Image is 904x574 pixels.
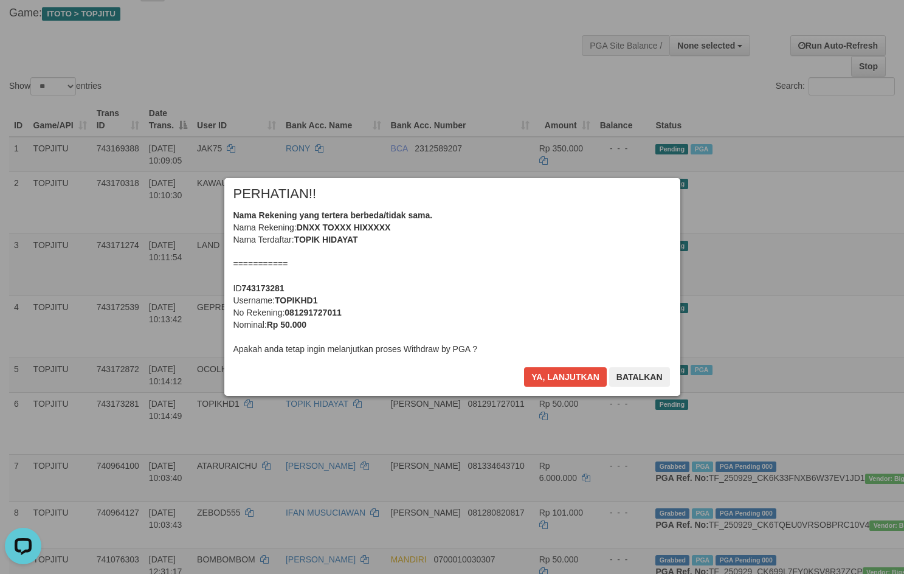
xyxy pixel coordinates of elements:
[233,188,317,200] span: PERHATIAN!!
[297,223,391,232] b: DNXX TOXXX HIXXXXX
[524,367,607,387] button: Ya, lanjutkan
[285,308,341,317] b: 081291727011
[233,210,433,220] b: Nama Rekening yang tertera berbeda/tidak sama.
[294,235,358,244] b: TOPIK HIDAYAT
[5,5,41,41] button: Open LiveChat chat widget
[275,296,318,305] b: TOPIKHD1
[242,283,285,293] b: 743173281
[233,209,671,355] div: Nama Rekening: Nama Terdaftar: =========== ID Username: No Rekening: Nominal: Apakah anda tetap i...
[267,320,306,330] b: Rp 50.000
[609,367,670,387] button: Batalkan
